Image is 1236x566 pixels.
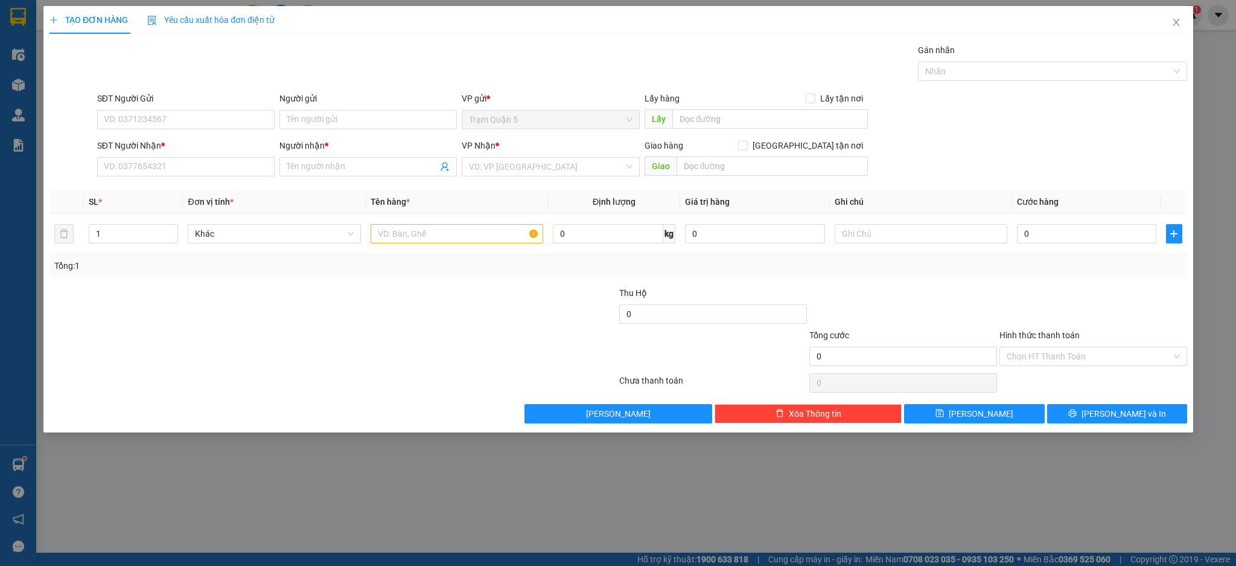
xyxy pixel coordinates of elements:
[88,197,98,207] span: SL
[775,409,783,419] span: delete
[370,197,409,207] span: Tên hàng
[54,224,74,243] button: delete
[672,109,867,129] input: Dọc đường
[918,45,955,55] label: Gán nhãn
[714,404,902,423] button: deleteXóa Thông tin
[462,92,639,105] div: VP gửi
[619,288,647,298] span: Thu Hộ
[586,407,651,420] span: [PERSON_NAME]
[440,162,450,172] span: user-add
[644,141,683,150] span: Giao hàng
[1159,6,1193,40] button: Close
[279,92,457,105] div: Người gửi
[1016,197,1058,207] span: Cước hàng
[644,109,672,129] span: Lấy
[1081,407,1165,420] span: [PERSON_NAME] và In
[644,156,676,176] span: Giao
[618,374,808,395] div: Chưa thanh toán
[97,92,274,105] div: SĐT Người Gửi
[147,16,157,25] img: icon
[685,224,824,243] input: 0
[815,92,867,105] span: Lấy tận nơi
[788,407,841,420] span: Xóa Thông tin
[935,409,944,419] span: save
[54,259,477,272] div: Tổng: 1
[1046,404,1187,423] button: printer[PERSON_NAME] và In
[747,139,867,152] span: [GEOGRAPHIC_DATA] tận nơi
[1167,229,1182,239] span: plus
[676,156,867,176] input: Dọc đường
[1171,18,1180,27] span: close
[904,404,1044,423] button: save[PERSON_NAME]
[644,94,679,103] span: Lấy hàng
[279,139,457,152] div: Người nhận
[834,224,1007,243] input: Ghi Chú
[829,190,1011,214] th: Ghi chú
[195,225,353,243] span: Khác
[370,224,543,243] input: VD: Bàn, Ghế
[949,407,1013,420] span: [PERSON_NAME]
[1166,224,1182,243] button: plus
[524,404,712,423] button: [PERSON_NAME]
[462,141,495,150] span: VP Nhận
[663,224,675,243] span: kg
[999,330,1080,340] label: Hình thức thanh toán
[685,197,730,207] span: Giá trị hàng
[188,197,233,207] span: Đơn vị tính
[1068,409,1076,419] span: printer
[593,197,636,207] span: Định lượng
[809,330,849,340] span: Tổng cước
[469,111,632,129] span: Trạm Quận 5
[147,15,275,25] span: Yêu cầu xuất hóa đơn điện tử
[49,15,128,25] span: TẠO ĐƠN HÀNG
[97,139,274,152] div: SĐT Người Nhận
[49,16,58,24] span: plus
